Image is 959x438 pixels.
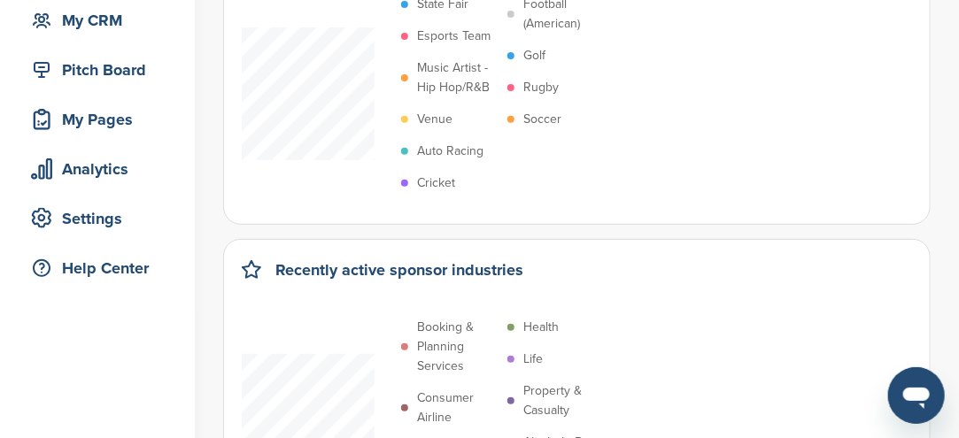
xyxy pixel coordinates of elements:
p: Esports Team [417,27,491,46]
p: Health [523,318,559,337]
a: My Pages [18,99,177,140]
div: My CRM [27,4,177,36]
p: Soccer [523,110,561,129]
p: Venue [417,110,452,129]
p: Life [523,350,543,369]
p: Consumer Airline [417,388,499,427]
p: Rugby [523,78,559,97]
a: Analytics [18,149,177,189]
p: Booking & Planning Services [417,318,499,376]
div: Settings [27,203,177,234]
a: Help Center [18,248,177,288]
p: Auto Racing [417,142,483,161]
h2: Recently active sponsor industries [275,257,523,282]
p: Cricket [417,173,455,193]
p: Music Artist - Hip Hop/R&B [417,58,499,97]
p: Property & Casualty [523,381,605,420]
div: Help Center [27,252,177,284]
a: Pitch Board [18,50,177,90]
iframe: Button to launch messaging window [888,367,945,424]
div: My Pages [27,104,177,135]
a: Settings [18,198,177,239]
div: Analytics [27,153,177,185]
p: Golf [523,46,545,65]
div: Pitch Board [27,54,177,86]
